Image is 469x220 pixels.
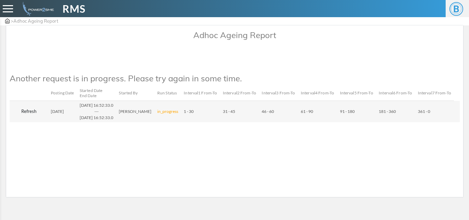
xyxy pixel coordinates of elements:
[418,109,430,114] span: 361 - 0
[116,86,155,101] th: Started By
[298,86,337,101] th: Interval4 From-To
[337,86,376,101] th: Interval5 From-To
[80,93,114,98] div: End Date
[51,109,64,114] span: [DATE]
[223,109,235,114] span: 31 - 45
[155,86,181,101] th: Run Status
[48,86,77,101] th: Posting Date
[181,86,220,101] th: Interval1 From-To
[376,86,415,101] th: Interval6 From-To
[80,108,114,115] div: ---
[301,109,313,114] span: 61 - 90
[379,109,396,114] span: 181 - 360
[13,18,58,24] span: Adhoc Ageing Report
[20,2,54,16] img: admin
[5,19,10,23] img: admin
[80,103,114,120] span: [DATE] 16:52:33.0 [DATE] 16:52:33.0
[77,86,116,101] th: Started Date
[259,86,298,101] th: Interval3 From-To
[119,109,151,114] span: [PERSON_NAME]
[10,29,460,41] p: Adhoc Ageing Report
[12,106,45,117] button: Refresh
[62,1,85,16] span: RMS
[449,2,463,16] span: B
[220,86,259,101] th: Interval2 From-To
[184,109,194,114] span: 1 - 30
[10,73,242,83] span: Another request is in progress. Please try again in some time.
[157,109,178,114] span: in_progress
[340,109,355,114] span: 91 - 180
[415,86,454,101] th: Interval7 From-To
[262,109,274,114] span: 46 - 60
